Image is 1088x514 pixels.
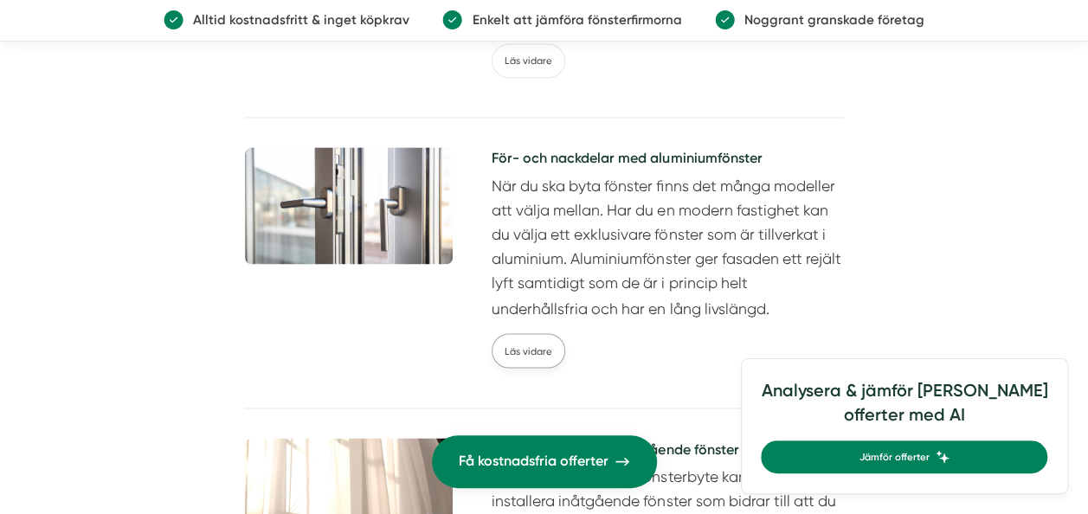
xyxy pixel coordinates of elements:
a: Få kostnadsfria offerter [432,435,657,488]
p: Noggrant granskade företag [735,10,924,30]
a: För- och nackdelar med aluminiumfönster [492,147,843,173]
a: Läs vidare [492,43,565,78]
a: Jämför offerter [761,440,1047,473]
img: För- och nackdelar med aluminiumfönster [245,147,453,264]
h4: Analysera & jämför [PERSON_NAME] offerter med AI [761,379,1047,440]
p: När du ska byta fönster finns det många modeller att välja mellan. Har du en modern fastighet kan... [492,174,843,320]
a: Läs vidare [492,333,565,368]
span: Få kostnadsfria offerter [459,450,608,472]
p: Enkelt att jämföra fönsterfirmorna [462,10,681,30]
p: Alltid kostnadsfritt & inget köpkrav [183,10,409,30]
a: Komplett guide för inåtgående fönster [492,438,843,464]
span: Jämför offerter [859,449,929,465]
